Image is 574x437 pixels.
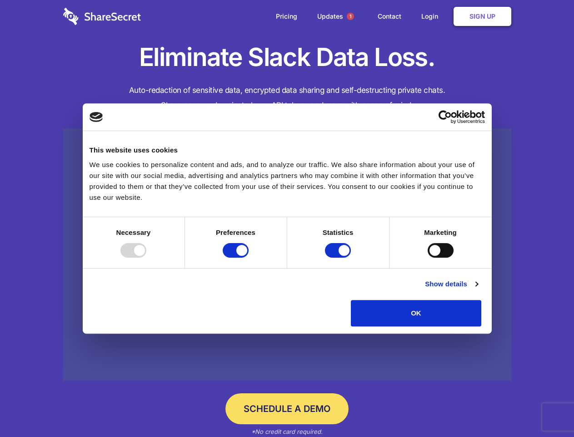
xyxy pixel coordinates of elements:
a: Login [412,2,452,30]
button: OK [351,300,481,326]
a: Usercentrics Cookiebot - opens in a new window [405,110,485,124]
a: Pricing [267,2,306,30]
strong: Necessary [116,229,151,236]
strong: Statistics [323,229,354,236]
h4: Auto-redaction of sensitive data, encrypted data sharing and self-destructing private chats. Shar... [63,83,511,113]
strong: Preferences [216,229,255,236]
a: Wistia video thumbnail [63,128,511,381]
div: We use cookies to personalize content and ads, and to analyze our traffic. We also share informat... [90,159,485,203]
a: Show details [425,279,478,290]
div: This website uses cookies [90,145,485,156]
img: logo-wordmark-white-trans-d4663122ce5f474addd5e946df7df03e33cb6a1c49d2221995e7729f52c070b2.svg [63,8,141,25]
em: *No credit card required. [251,428,323,435]
strong: Marketing [424,229,457,236]
a: Contact [369,2,410,30]
img: logo [90,112,103,122]
a: Schedule a Demo [225,393,349,424]
h1: Eliminate Slack Data Loss. [63,41,511,74]
span: 1 [347,13,354,20]
a: Sign Up [454,7,511,26]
